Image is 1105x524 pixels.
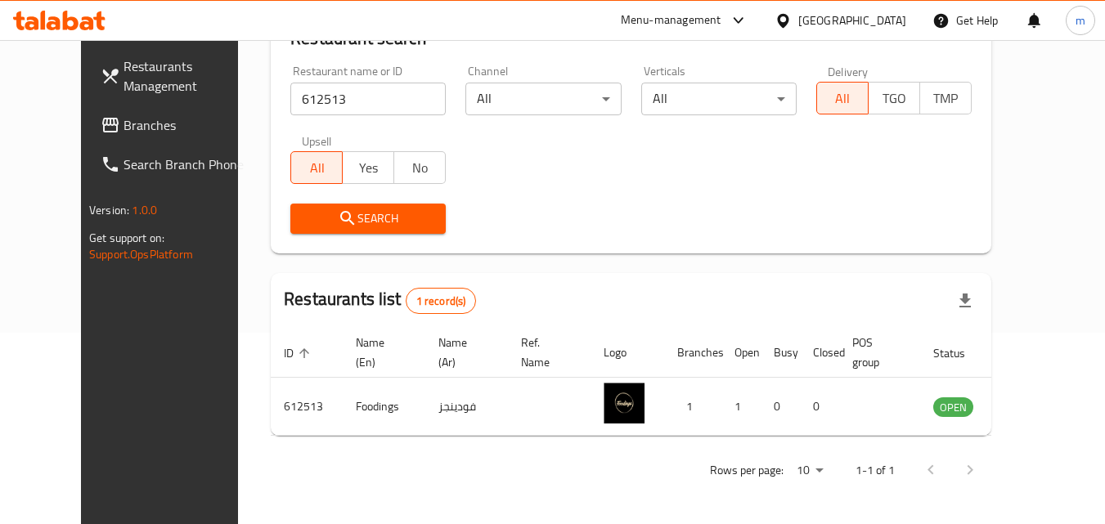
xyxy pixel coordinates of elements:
a: Restaurants Management [88,47,266,105]
td: 1 [721,378,761,436]
span: TGO [875,87,914,110]
button: Search [290,204,446,234]
span: No [401,156,439,180]
label: Upsell [302,135,332,146]
img: Foodings [604,383,645,423]
h2: Restaurant search [290,26,972,51]
a: Search Branch Phone [88,145,266,184]
span: 1.0.0 [132,199,157,221]
a: Branches [88,105,266,145]
button: No [393,151,446,184]
td: فودينجز [425,378,508,436]
th: Logo [591,328,664,378]
span: ID [284,343,315,363]
div: Total records count [406,288,477,314]
span: Search Branch Phone [124,155,253,174]
span: All [298,156,336,180]
button: Yes [342,151,394,184]
span: m [1076,11,1085,29]
h2: Restaurants list [284,287,476,314]
th: Closed [800,328,839,378]
p: 1-1 of 1 [856,460,895,481]
span: Ref. Name [521,333,571,372]
span: 1 record(s) [407,293,476,309]
span: Search [303,208,433,229]
span: Name (En) [356,333,406,372]
th: Open [721,328,761,378]
td: 0 [800,378,839,436]
td: 0 [761,378,800,436]
span: Version: [89,199,129,221]
div: All [641,83,797,115]
th: Busy [761,328,800,378]
label: Delivery [828,65,869,77]
div: All [465,83,621,115]
span: TMP [927,87,965,110]
span: Get support on: [89,227,164,249]
table: enhanced table [271,328,1062,436]
span: Name (Ar) [438,333,488,372]
p: Rows per page: [710,460,784,481]
div: OPEN [933,397,973,417]
span: All [824,87,862,110]
button: All [816,82,869,114]
span: Yes [349,156,388,180]
button: All [290,151,343,184]
th: Branches [664,328,721,378]
input: Search for restaurant name or ID.. [290,83,446,115]
span: Status [933,343,986,363]
span: Restaurants Management [124,56,253,96]
div: Menu-management [621,11,721,30]
div: Export file [946,281,985,320]
span: Branches [124,115,253,135]
button: TMP [919,82,972,114]
a: Support.OpsPlatform [89,244,193,265]
td: 1 [664,378,721,436]
div: [GEOGRAPHIC_DATA] [798,11,906,29]
span: OPEN [933,398,973,417]
td: 612513 [271,378,343,436]
button: TGO [868,82,920,114]
span: POS group [852,333,901,372]
td: Foodings [343,378,425,436]
div: Rows per page: [790,459,829,483]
